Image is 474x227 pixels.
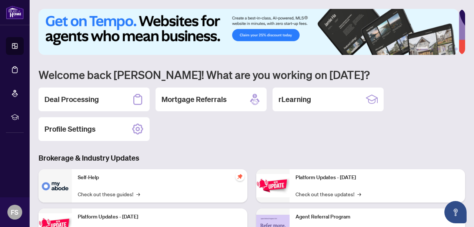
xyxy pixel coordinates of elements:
[44,94,99,105] h2: Deal Processing
[6,6,24,19] img: logo
[296,190,361,198] a: Check out these updates!→
[78,174,241,182] p: Self-Help
[296,174,459,182] p: Platform Updates - [DATE]
[455,47,458,50] button: 6
[78,213,241,221] p: Platform Updates - [DATE]
[39,68,465,82] h1: Welcome back [PERSON_NAME]! What are you working on [DATE]?
[11,207,19,217] span: FS
[431,47,434,50] button: 2
[449,47,452,50] button: 5
[437,47,440,50] button: 3
[39,153,465,163] h3: Brokerage & Industry Updates
[416,47,428,50] button: 1
[161,94,227,105] h2: Mortgage Referrals
[357,190,361,198] span: →
[443,47,446,50] button: 4
[39,9,459,55] img: Slide 0
[78,190,140,198] a: Check out these guides!→
[444,201,467,223] button: Open asap
[39,169,72,203] img: Self-Help
[44,124,96,134] h2: Profile Settings
[136,190,140,198] span: →
[278,94,311,105] h2: rLearning
[236,172,244,181] span: pushpin
[256,174,290,197] img: Platform Updates - June 23, 2025
[296,213,459,221] p: Agent Referral Program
